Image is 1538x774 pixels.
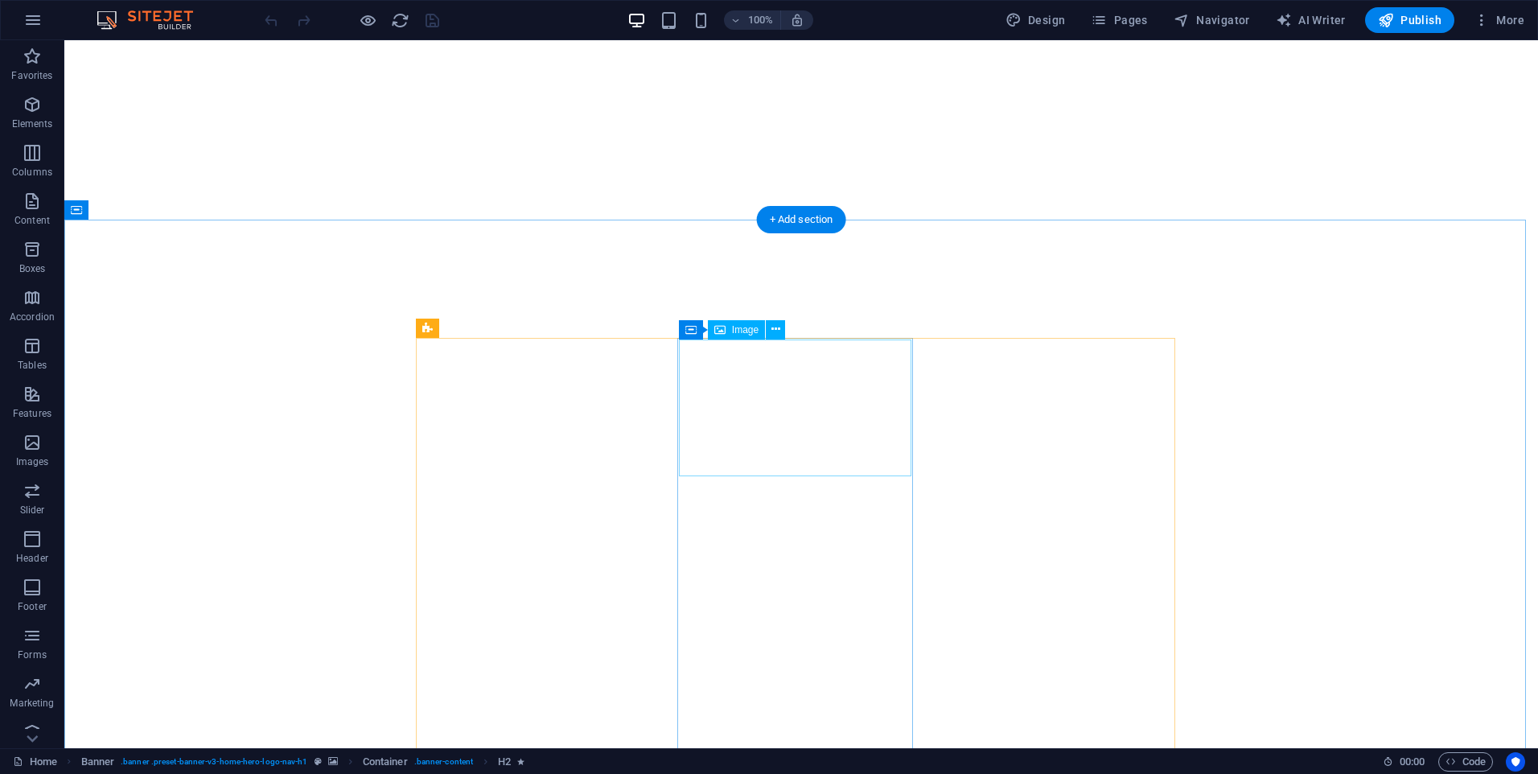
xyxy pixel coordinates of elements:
p: Elements [12,117,53,130]
p: Content [14,214,50,227]
div: + Add section [757,206,846,233]
button: reload [390,10,409,30]
p: Accordion [10,311,55,323]
span: . banner-content [414,752,473,772]
p: Slider [20,504,45,517]
span: 00 00 [1400,752,1425,772]
span: More [1474,12,1524,28]
p: Columns [12,166,52,179]
p: Tables [18,359,47,372]
button: More [1467,7,1531,33]
button: Design [999,7,1072,33]
span: Click to select. Double-click to edit [81,752,115,772]
nav: breadcrumb [81,752,525,772]
span: Navigator [1174,12,1250,28]
button: Publish [1365,7,1454,33]
h6: Session time [1383,752,1425,772]
span: Click to select. Double-click to edit [498,752,511,772]
button: Navigator [1167,7,1256,33]
h6: 100% [748,10,774,30]
span: Publish [1378,12,1441,28]
button: AI Writer [1269,7,1352,33]
p: Favorites [11,69,52,82]
i: Reload page [391,11,409,30]
p: Footer [18,600,47,613]
p: Images [16,455,49,468]
button: Click here to leave preview mode and continue editing [358,10,377,30]
div: Design (Ctrl+Alt+Y) [999,7,1072,33]
img: Editor Logo [93,10,213,30]
i: Element contains an animation [517,757,524,766]
p: Features [13,407,51,420]
i: On resize automatically adjust zoom level to fit chosen device. [790,13,804,27]
span: Pages [1091,12,1147,28]
span: Design [1005,12,1066,28]
button: Pages [1084,7,1153,33]
p: Header [16,552,48,565]
a: Click to cancel selection. Double-click to open Pages [13,752,57,772]
button: Code [1438,752,1493,772]
span: Click to select. Double-click to edit [363,752,408,772]
p: Forms [18,648,47,661]
span: : [1411,755,1413,768]
span: AI Writer [1276,12,1346,28]
button: Usercentrics [1506,752,1525,772]
span: . banner .preset-banner-v3-home-hero-logo-nav-h1 [121,752,307,772]
span: Code [1445,752,1486,772]
p: Marketing [10,697,54,710]
i: This element contains a background [328,757,338,766]
i: This element is a customizable preset [315,757,322,766]
span: Image [732,325,759,335]
p: Boxes [19,262,46,275]
button: 100% [724,10,781,30]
